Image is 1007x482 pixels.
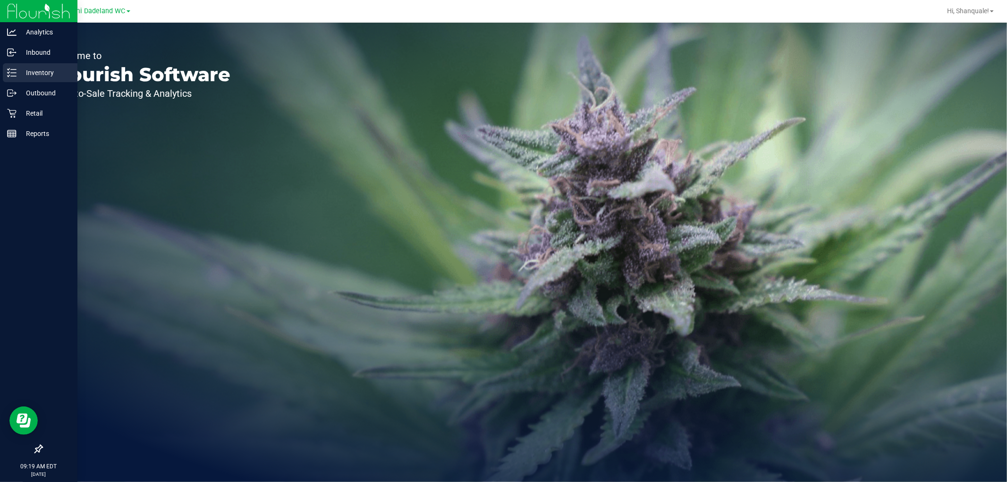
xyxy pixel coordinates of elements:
p: [DATE] [4,471,73,478]
inline-svg: Analytics [7,27,17,37]
p: Flourish Software [51,65,230,84]
p: Analytics [17,26,73,38]
p: Reports [17,128,73,139]
p: Inbound [17,47,73,58]
inline-svg: Outbound [7,88,17,98]
span: Hi, Shanquale! [947,7,989,15]
p: Welcome to [51,51,230,60]
p: Retail [17,108,73,119]
span: Miami Dadeland WC [63,7,126,15]
p: Seed-to-Sale Tracking & Analytics [51,89,230,98]
inline-svg: Inventory [7,68,17,77]
p: Inventory [17,67,73,78]
inline-svg: Reports [7,129,17,138]
inline-svg: Retail [7,109,17,118]
p: Outbound [17,87,73,99]
inline-svg: Inbound [7,48,17,57]
p: 09:19 AM EDT [4,462,73,471]
iframe: Resource center [9,406,38,435]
